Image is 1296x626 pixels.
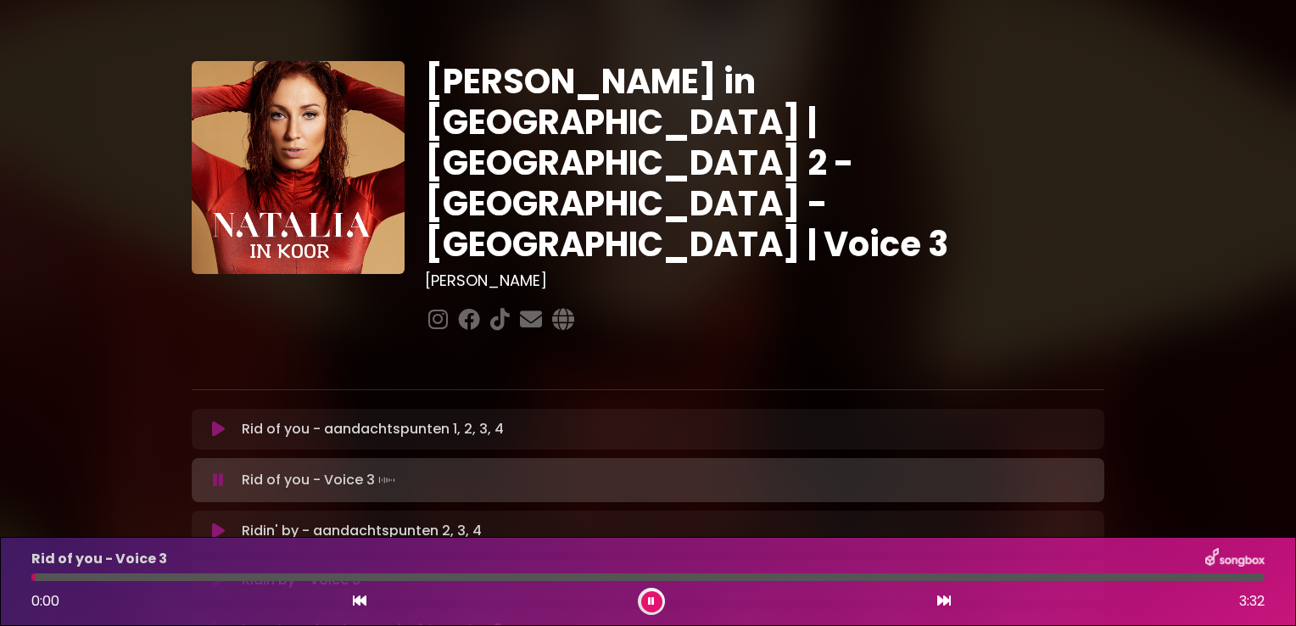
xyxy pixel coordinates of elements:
[425,271,1104,290] h3: [PERSON_NAME]
[242,419,504,439] p: Rid of you - aandachtspunten 1, 2, 3, 4
[242,468,399,492] p: Rid of you - Voice 3
[31,591,59,611] span: 0:00
[31,549,167,569] p: Rid of you - Voice 3
[1205,548,1265,570] img: songbox-logo-white.png
[242,521,482,541] p: Ridin' by - aandachtspunten 2, 3, 4
[1239,591,1265,612] span: 3:32
[375,468,399,492] img: waveform4.gif
[192,61,405,274] img: YTVS25JmS9CLUqXqkEhs
[425,61,1104,265] h1: [PERSON_NAME] in [GEOGRAPHIC_DATA] | [GEOGRAPHIC_DATA] 2 - [GEOGRAPHIC_DATA] - [GEOGRAPHIC_DATA] ...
